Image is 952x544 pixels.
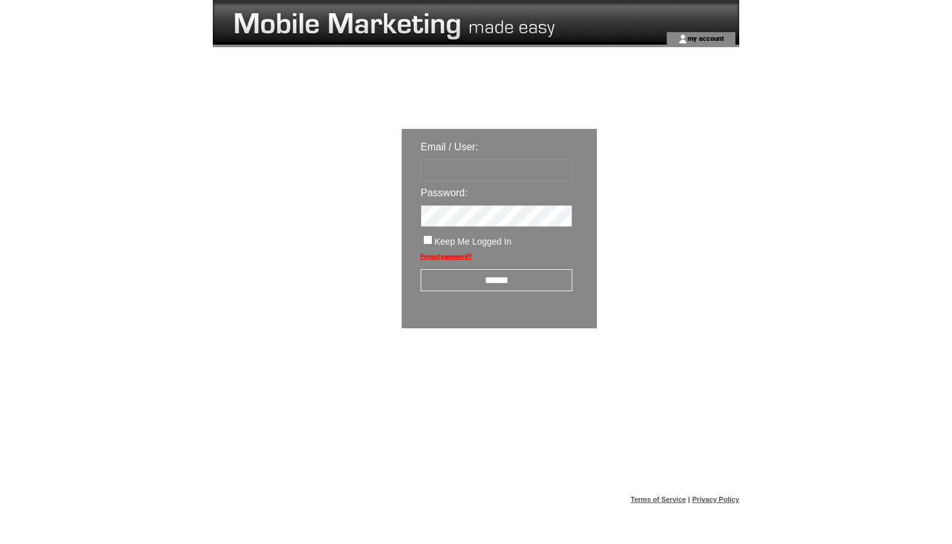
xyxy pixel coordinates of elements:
span: Keep Me Logged In [434,236,511,247]
a: Privacy Policy [692,496,739,503]
img: account_icon.gif [678,34,688,44]
img: transparent.png [633,360,696,375]
a: my account [688,34,724,42]
a: Forgot password? [421,253,472,260]
span: Password: [421,187,468,198]
span: | [688,496,690,503]
a: Terms of Service [631,496,686,503]
span: Email / User: [421,142,479,152]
